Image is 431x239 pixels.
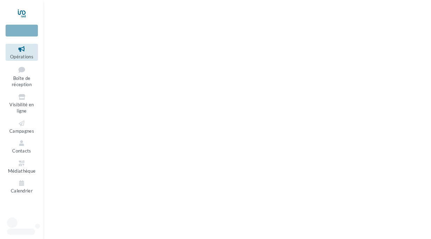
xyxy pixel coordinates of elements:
a: Visibilité en ligne [6,92,38,115]
span: Calendrier [11,188,33,193]
a: Opérations [6,44,38,61]
div: Nouvelle campagne [6,25,38,36]
a: Médiathèque [6,158,38,175]
span: Opérations [10,54,33,59]
a: Calendrier [6,178,38,195]
span: Médiathèque [8,168,36,174]
span: Visibilité en ligne [9,102,34,114]
a: Boîte de réception [6,64,38,89]
span: Campagnes [9,128,34,134]
a: Campagnes [6,118,38,135]
span: Boîte de réception [12,75,32,88]
span: Contacts [12,148,31,154]
a: Contacts [6,138,38,155]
